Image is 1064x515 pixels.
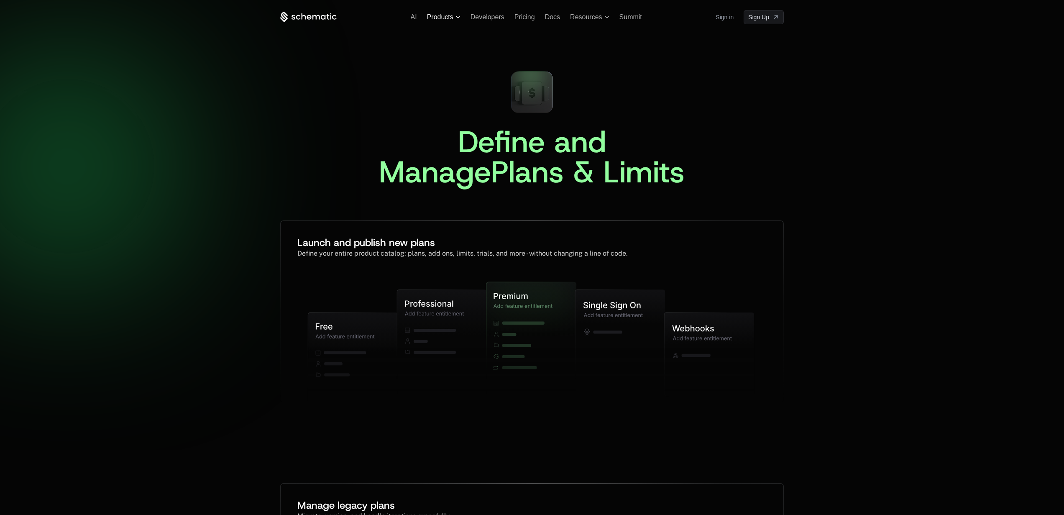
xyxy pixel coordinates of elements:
[514,13,535,20] a: Pricing
[471,13,504,20] a: Developers
[619,13,642,20] a: Summit
[545,13,560,20] a: Docs
[491,152,685,192] span: Plans & Limits
[297,499,395,512] span: Manage legacy plans
[744,10,784,24] a: [object Object]
[716,10,734,24] a: Sign in
[427,13,453,21] span: Products
[748,13,769,21] span: Sign Up
[570,13,602,21] span: Resources
[411,13,417,20] a: AI
[379,122,615,192] span: Define and Manage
